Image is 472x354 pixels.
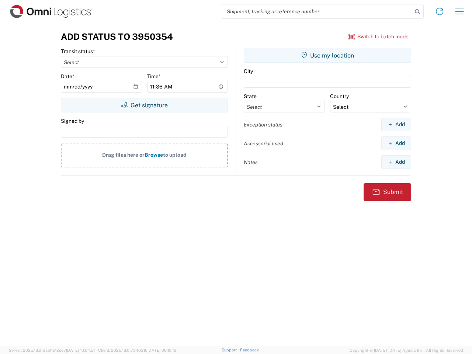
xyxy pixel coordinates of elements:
[364,183,411,201] button: Submit
[98,348,176,353] span: Client: 2025.18.0-7346316
[381,155,411,169] button: Add
[240,348,259,352] a: Feedback
[244,159,258,166] label: Notes
[147,348,176,353] span: [DATE] 08:10:16
[61,98,228,112] button: Get signature
[9,348,95,353] span: Server: 2025.18.0-daa1fe12ee7
[147,73,161,80] label: Time
[61,118,84,124] label: Signed by
[61,31,173,42] h3: Add Status to 3950354
[222,348,240,352] a: Support
[221,4,412,18] input: Shipment, tracking or reference number
[244,48,411,63] button: Use my location
[348,31,409,43] button: Switch to batch mode
[102,152,145,158] span: Drag files here or
[244,140,283,147] label: Accessorial used
[381,118,411,131] button: Add
[244,93,257,100] label: State
[66,348,95,353] span: [DATE] 10:04:51
[163,152,187,158] span: to upload
[381,136,411,150] button: Add
[61,48,95,55] label: Transit status
[350,347,463,354] span: Copyright © [DATE]-[DATE] Agistix Inc., All Rights Reserved
[244,121,282,128] label: Exception status
[61,73,74,80] label: Date
[330,93,349,100] label: Country
[244,68,253,74] label: City
[145,152,163,158] span: Browse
